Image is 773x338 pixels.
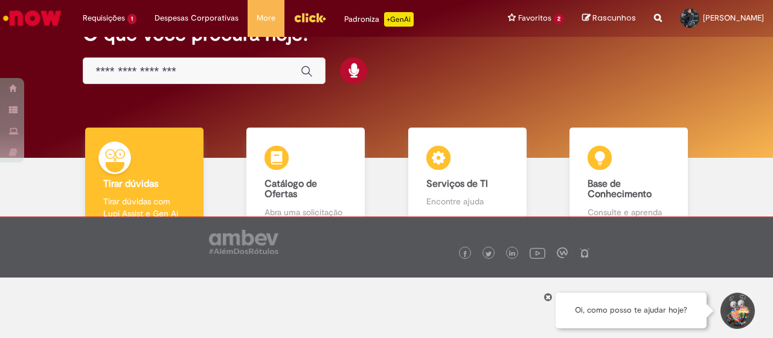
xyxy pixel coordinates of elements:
[557,247,568,258] img: logo_footer_workplace.png
[257,12,275,24] span: More
[63,128,225,232] a: Tirar dúvidas Tirar dúvidas com Lupi Assist e Gen Ai
[1,6,63,30] img: ServiceNow
[703,13,764,23] span: [PERSON_NAME]
[265,178,317,201] b: Catálogo de Ofertas
[554,14,564,24] span: 2
[127,14,136,24] span: 1
[344,12,414,27] div: Padroniza
[592,12,636,24] span: Rascunhos
[588,206,670,218] p: Consulte e aprenda
[588,178,652,201] b: Base de Conhecimento
[530,245,545,261] img: logo_footer_youtube.png
[509,250,515,258] img: logo_footer_linkedin.png
[548,128,710,232] a: Base de Conhecimento Consulte e aprenda
[265,206,347,218] p: Abra uma solicitação
[579,247,590,258] img: logo_footer_naosei.png
[486,251,492,257] img: logo_footer_twitter.png
[582,13,636,24] a: Rascunhos
[462,251,468,257] img: logo_footer_facebook.png
[719,293,755,329] button: Iniciar Conversa de Suporte
[556,293,707,328] div: Oi, como posso te ajudar hoje?
[83,24,690,45] h2: O que você procura hoje?
[518,12,551,24] span: Favoritos
[155,12,239,24] span: Despesas Corporativas
[426,178,488,190] b: Serviços de TI
[225,128,387,232] a: Catálogo de Ofertas Abra uma solicitação
[209,230,278,254] img: logo_footer_ambev_rotulo_gray.png
[384,12,414,27] p: +GenAi
[103,195,185,219] p: Tirar dúvidas com Lupi Assist e Gen Ai
[426,195,508,207] p: Encontre ajuda
[386,128,548,232] a: Serviços de TI Encontre ajuda
[103,178,158,190] b: Tirar dúvidas
[293,8,326,27] img: click_logo_yellow_360x200.png
[83,12,125,24] span: Requisições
